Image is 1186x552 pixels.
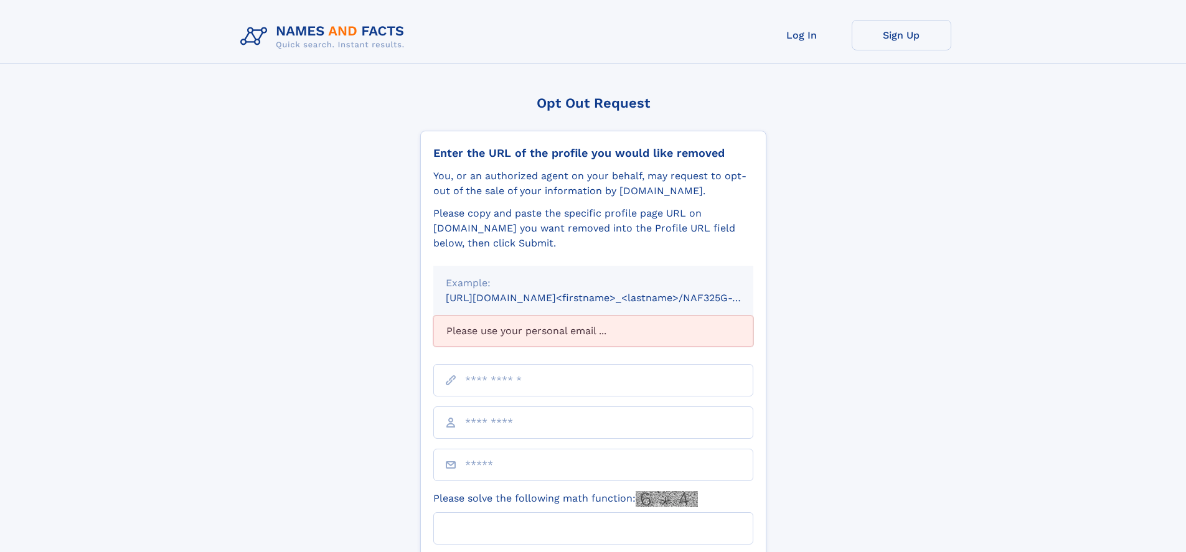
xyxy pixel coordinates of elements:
div: Opt Out Request [420,95,766,111]
div: Please copy and paste the specific profile page URL on [DOMAIN_NAME] you want removed into the Pr... [433,206,753,251]
small: [URL][DOMAIN_NAME]<firstname>_<lastname>/NAF325G-xxxxxxxx [446,292,777,304]
img: Logo Names and Facts [235,20,415,54]
div: Please use your personal email ... [433,316,753,347]
a: Log In [752,20,852,50]
div: Enter the URL of the profile you would like removed [433,146,753,160]
div: You, or an authorized agent on your behalf, may request to opt-out of the sale of your informatio... [433,169,753,199]
div: Example: [446,276,741,291]
label: Please solve the following math function: [433,491,698,507]
a: Sign Up [852,20,951,50]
